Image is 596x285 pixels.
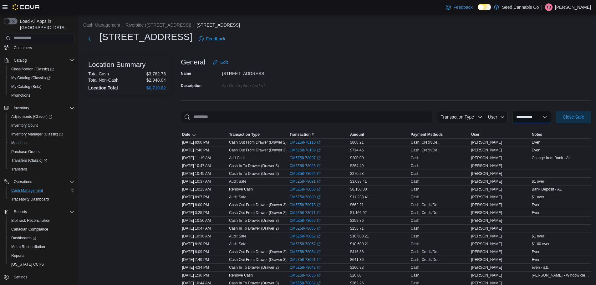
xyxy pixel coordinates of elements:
[9,92,33,99] a: Promotions
[471,202,502,207] span: [PERSON_NAME]
[228,131,288,138] button: Transaction Type
[229,257,287,262] p: Cash Out From Drawer (Drawer 3)
[6,225,77,234] button: Canadian Compliance
[532,265,549,270] span: even - s.b.
[11,93,30,98] span: Promotions
[317,187,321,191] svg: External link
[9,261,46,268] a: [US_STATE] CCRS
[9,83,44,90] a: My Catalog (Beta)
[9,122,40,129] a: Inventory Count
[411,140,441,145] div: Cash, Credit/De...
[9,113,74,120] span: Adjustments (Classic)
[181,193,228,201] div: [DATE] 8:07 PM
[181,131,228,138] button: Date
[11,57,74,64] span: Catalog
[317,203,321,207] svg: External link
[471,148,502,153] span: [PERSON_NAME]
[350,163,364,168] span: $264.49
[6,242,77,251] button: Metrc Reconciliation
[532,195,544,200] span: $1 over
[437,111,485,123] button: Transaction Type
[181,201,228,209] div: [DATE] 8:00 PM
[181,217,228,224] div: [DATE] 10:50 AM
[9,252,74,259] span: Reports
[229,249,287,254] p: Cash Out From Drawer (Drawer 2)
[350,148,364,153] span: $714.46
[317,266,321,269] svg: External link
[181,146,228,154] div: [DATE] 7:46 PM
[9,196,51,203] a: Traceabilty Dashboard
[88,71,109,76] h6: Total Cash
[485,111,507,123] button: User
[222,81,306,88] div: No Description added
[471,171,502,176] span: [PERSON_NAME]
[478,4,491,10] input: Dark Mode
[350,210,367,215] span: $1,166.92
[9,243,48,251] a: Metrc Reconciliation
[411,163,420,168] div: Cash
[83,33,96,45] button: Next
[350,218,364,223] span: $259.86
[88,61,145,69] h3: Location Summary
[9,165,74,173] span: Transfers
[290,218,321,223] a: CM5Z58-78066External link
[317,242,321,246] svg: External link
[9,187,74,194] span: Cash Management
[181,272,228,279] div: [DATE] 1:30 PM
[350,226,364,231] span: $258.71
[9,226,74,233] span: Canadian Compliance
[229,132,260,137] span: Transaction Type
[290,273,321,278] a: CM5Z58-78035External link
[350,234,369,239] span: $10,600.21
[6,74,77,82] a: My Catalog (Classic)
[545,3,553,11] div: Taylor Brady
[350,257,364,262] span: $641.86
[6,216,77,225] button: BioTrack Reconciliation
[411,195,420,200] div: Cash
[556,111,591,123] button: Close Safe
[11,123,38,128] span: Inventory Count
[196,23,240,28] button: [STREET_ADDRESS]
[411,171,420,176] div: Cash
[317,250,321,254] svg: External link
[471,218,502,223] span: [PERSON_NAME]
[83,22,591,29] nav: An example of EuiBreadcrumbs
[532,140,540,145] span: Even
[317,148,321,152] svg: External link
[290,132,314,137] span: Transaction #
[181,240,228,248] div: [DATE] 8:20 PM
[229,195,246,200] p: Audit Safe
[9,65,74,73] span: Classification (Classic)
[9,122,74,129] span: Inventory Count
[290,210,321,215] a: CM5Z58-78071External link
[411,249,441,254] div: Cash, Credit/De...
[9,148,42,155] a: Purchase Orders
[563,114,584,120] span: Close Safe
[290,202,321,207] a: CM5Z58-78078External link
[471,210,502,215] span: [PERSON_NAME]
[290,179,321,184] a: CM5Z58-78091External link
[11,178,74,186] span: Operations
[290,257,321,262] a: CM5Z58-78051External link
[6,147,77,156] button: Purchase Orders
[229,210,287,215] p: Cash Out From Drawer (Drawer 2)
[317,226,321,230] svg: External link
[9,157,74,164] span: Transfers (Classic)
[11,44,34,52] a: Customers
[229,155,246,160] p: Add Cash
[181,225,228,232] div: [DATE] 10:47 AM
[181,59,205,66] h3: General
[6,186,77,195] button: Cash Management
[6,165,77,174] button: Transfers
[229,242,246,247] p: Audit Safe
[11,149,40,154] span: Purchase Orders
[411,257,441,262] div: Cash, Credit/De...
[411,265,420,270] div: Cash
[290,249,321,254] a: CM5Z58-78054External link
[290,148,321,153] a: CM5Z58-78109External link
[9,217,74,224] span: BioTrack Reconciliation
[181,248,228,256] div: [DATE] 8:09 PM
[11,197,49,202] span: Traceabilty Dashboard
[471,155,502,160] span: [PERSON_NAME]
[11,57,29,64] button: Catalog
